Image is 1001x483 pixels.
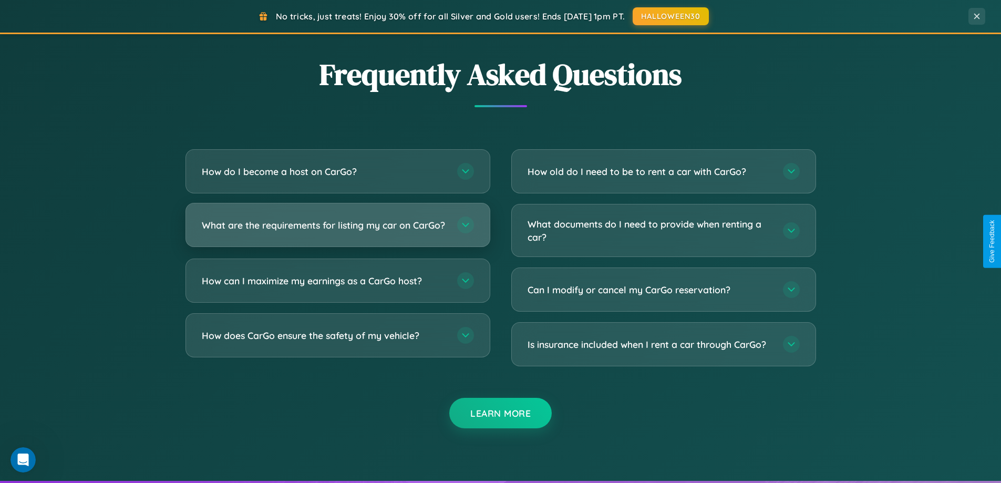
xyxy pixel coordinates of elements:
h3: Is insurance included when I rent a car through CarGo? [528,338,772,351]
h3: How does CarGo ensure the safety of my vehicle? [202,329,447,342]
button: HALLOWEEN30 [633,7,709,25]
iframe: Intercom live chat [11,447,36,472]
h3: How can I maximize my earnings as a CarGo host? [202,274,447,287]
h3: Can I modify or cancel my CarGo reservation? [528,283,772,296]
h3: How do I become a host on CarGo? [202,165,447,178]
span: No tricks, just treats! Enjoy 30% off for all Silver and Gold users! Ends [DATE] 1pm PT. [276,11,625,22]
h2: Frequently Asked Questions [185,54,816,95]
h3: What documents do I need to provide when renting a car? [528,218,772,243]
h3: How old do I need to be to rent a car with CarGo? [528,165,772,178]
div: Give Feedback [988,220,996,263]
h3: What are the requirements for listing my car on CarGo? [202,219,447,232]
button: Learn More [449,398,552,428]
